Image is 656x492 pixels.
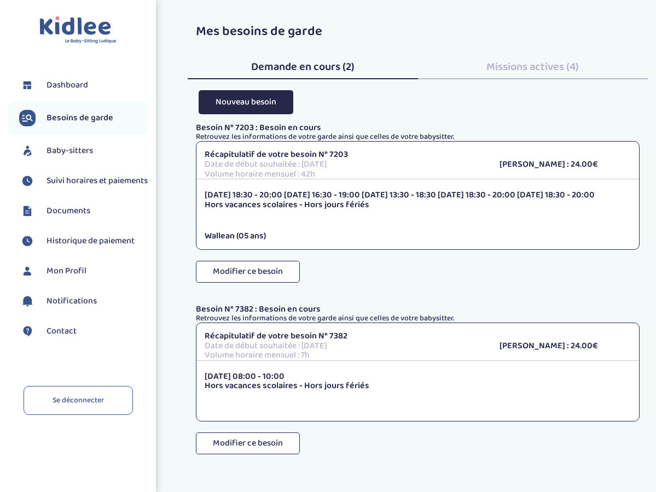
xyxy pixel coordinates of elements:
a: Baby-sitters [19,143,148,159]
p: [PERSON_NAME] : 24.00€ [500,160,631,169]
span: Wallean (05 ans) [205,229,266,243]
img: profil.svg [19,263,36,279]
p: Besoin N° 7382 : Besoin en cours [196,304,640,314]
span: Mon Profil [47,265,86,278]
a: Documents [19,203,148,219]
p: Date de début souhaitée : [DATE] [205,160,483,169]
span: Notifications [47,295,97,308]
a: Contact [19,323,148,339]
p: Volume horaire mensuel : 7h [205,350,483,360]
img: suivihoraire.svg [19,173,36,189]
span: Demande en cours (2) [251,58,355,75]
img: besoin.svg [19,110,36,126]
a: Modifier ce besoin [196,271,300,292]
span: Suivi horaires et paiements [47,174,148,188]
span: Missions actives (4) [486,58,579,75]
p: Récapitulatif de votre besoin N° 7203 [205,150,483,160]
p: Besoin N° 7203 : Besoin en cours [196,123,640,133]
a: Notifications [19,293,148,309]
a: Modifier ce besoin [196,443,300,464]
span: Documents [47,204,90,218]
span: Besoins de garde [47,112,113,125]
img: notification.svg [19,293,36,309]
span: Historique de paiement [47,235,135,248]
span: Baby-sitters [47,144,93,157]
span: Contact [47,325,77,338]
img: babysitters.svg [19,143,36,159]
a: Suivi horaires et paiements [19,173,148,189]
p: [DATE] 08:00 - 10:00 [205,372,631,382]
img: contact.svg [19,323,36,339]
a: Dashboard [19,77,148,93]
button: Modifier ce besoin [196,261,300,283]
a: Se déconnecter [24,386,133,415]
p: Date de début souhaitée : [DATE] [205,341,483,351]
p: Retrouvez les informations de votre garde ainsi que celles de votre babysitter. [196,133,640,141]
p: Hors vacances scolaires - Hors jours fériés [205,200,631,210]
img: suivihoraire.svg [19,233,36,249]
button: Modifier ce besoin [196,432,300,454]
p: Volume horaire mensuel : 42h [205,169,483,179]
button: Nouveau besoin [199,90,293,114]
p: Récapitulatif de votre besoin N° 7382 [205,331,483,341]
img: dashboard.svg [19,77,36,93]
p: Hors vacances scolaires - Hors jours fériés [205,381,631,391]
img: logo.svg [39,16,117,44]
a: Mon Profil [19,263,148,279]
img: documents.svg [19,203,36,219]
p: [PERSON_NAME] : 24.00€ [500,341,631,351]
span: Dashboard [47,79,88,92]
p: [DATE] 18:30 - 20:00 [DATE] 16:30 - 19:00 [DATE] 13:30 - 18:30 [DATE] 18:30 - 20:00 [DATE] 18:30 ... [205,190,631,200]
span: Mes besoins de garde [196,21,322,42]
a: Besoins de garde [19,110,148,126]
p: Retrouvez les informations de votre garde ainsi que celles de votre babysitter. [196,314,640,323]
a: Historique de paiement [19,233,148,249]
